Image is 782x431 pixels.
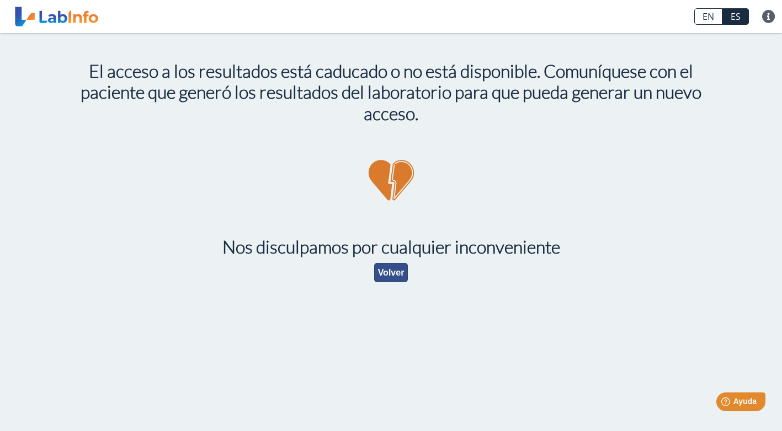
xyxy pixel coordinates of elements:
[77,236,706,257] h1: Nos disculpamos por cualquier inconveniente
[684,388,770,419] iframe: Help widget launcher
[77,61,706,124] h1: El acceso a los resultados está caducado o no está disponible. Comuníquese con el paciente que ge...
[694,8,722,25] a: EN
[374,263,408,282] button: Volver
[722,8,749,25] a: ES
